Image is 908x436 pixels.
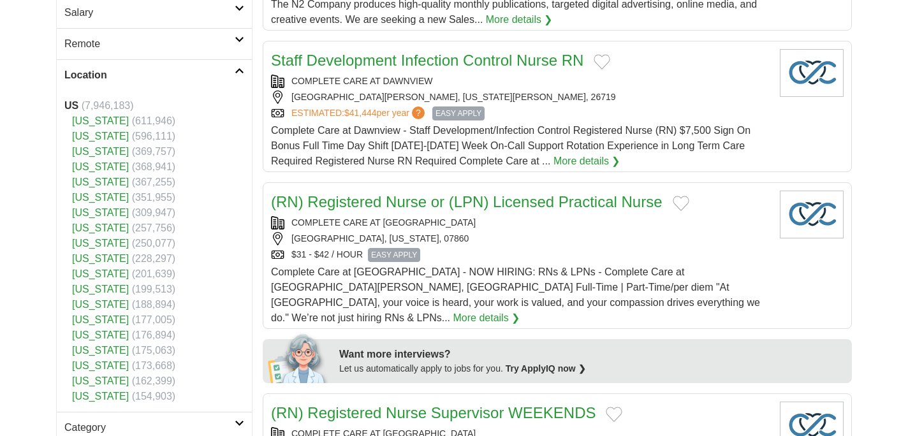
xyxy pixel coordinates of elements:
[271,75,770,88] div: COMPLETE CARE AT DAWNVIEW
[72,375,129,386] a: [US_STATE]
[344,108,377,118] span: $41,444
[132,268,176,279] span: (201,639)
[271,404,596,421] a: (RN) Registered Nurse Supervisor WEEKENDS
[64,420,235,435] h2: Category
[72,284,129,294] a: [US_STATE]
[271,216,770,229] div: COMPLETE CARE AT [GEOGRAPHIC_DATA]
[132,146,176,157] span: (369,757)
[486,12,553,27] a: More details ❯
[72,115,129,126] a: [US_STATE]
[780,49,844,97] img: Company logo
[780,191,844,238] img: Company logo
[412,106,425,119] span: ?
[132,314,176,325] span: (177,005)
[132,192,176,203] span: (351,955)
[132,207,176,218] span: (309,947)
[271,91,770,104] div: [GEOGRAPHIC_DATA][PERSON_NAME], [US_STATE][PERSON_NAME], 26719
[271,266,760,323] span: Complete Care at [GEOGRAPHIC_DATA] - NOW HIRING: RNs & LPNs - Complete Care at [GEOGRAPHIC_DATA][...
[64,5,235,20] h2: Salary
[132,284,176,294] span: (199,513)
[594,54,610,69] button: Add to favorite jobs
[432,106,485,120] span: EASY APPLY
[132,253,176,264] span: (228,297)
[72,391,129,402] a: [US_STATE]
[453,310,520,326] a: More details ❯
[271,248,770,262] div: $31 - $42 / HOUR
[339,362,844,375] div: Let us automatically apply to jobs for you.
[271,193,663,210] a: (RN) Registered Nurse or (LPN) Licensed Practical Nurse
[268,332,330,383] img: apply-iq-scientist.png
[72,253,129,264] a: [US_STATE]
[82,100,134,111] span: (7,946,183)
[132,131,176,142] span: (596,111)
[72,360,129,371] a: [US_STATE]
[132,238,176,249] span: (250,077)
[132,391,176,402] span: (154,903)
[339,347,844,362] div: Want more interviews?
[64,68,235,83] h2: Location
[72,161,129,172] a: [US_STATE]
[72,146,129,157] a: [US_STATE]
[132,299,176,310] span: (188,894)
[72,268,129,279] a: [US_STATE]
[673,196,689,211] button: Add to favorite jobs
[72,222,129,233] a: [US_STATE]
[132,161,176,172] span: (368,941)
[132,330,176,340] span: (176,894)
[132,345,176,356] span: (175,063)
[64,100,78,111] strong: US
[72,192,129,203] a: [US_STATE]
[368,248,420,262] span: EASY APPLY
[72,299,129,310] a: [US_STATE]
[72,177,129,187] a: [US_STATE]
[72,207,129,218] a: [US_STATE]
[132,115,176,126] span: (611,946)
[72,330,129,340] a: [US_STATE]
[132,360,176,371] span: (173,668)
[64,36,235,52] h2: Remote
[606,407,622,422] button: Add to favorite jobs
[132,375,176,386] span: (162,399)
[72,345,129,356] a: [US_STATE]
[271,125,751,166] span: Complete Care at Dawnview - Staff Development/Infection Control Registered Nurse (RN) $7,500 Sign...
[72,131,129,142] a: [US_STATE]
[271,52,583,69] a: Staff Development Infection Control Nurse RN
[57,59,252,91] a: Location
[132,177,176,187] span: (367,255)
[72,238,129,249] a: [US_STATE]
[506,363,586,374] a: Try ApplyIQ now ❯
[271,232,770,245] div: [GEOGRAPHIC_DATA], [US_STATE], 07860
[291,106,427,120] a: ESTIMATED:$41,444per year?
[57,28,252,59] a: Remote
[553,154,620,169] a: More details ❯
[132,222,176,233] span: (257,756)
[72,314,129,325] a: [US_STATE]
